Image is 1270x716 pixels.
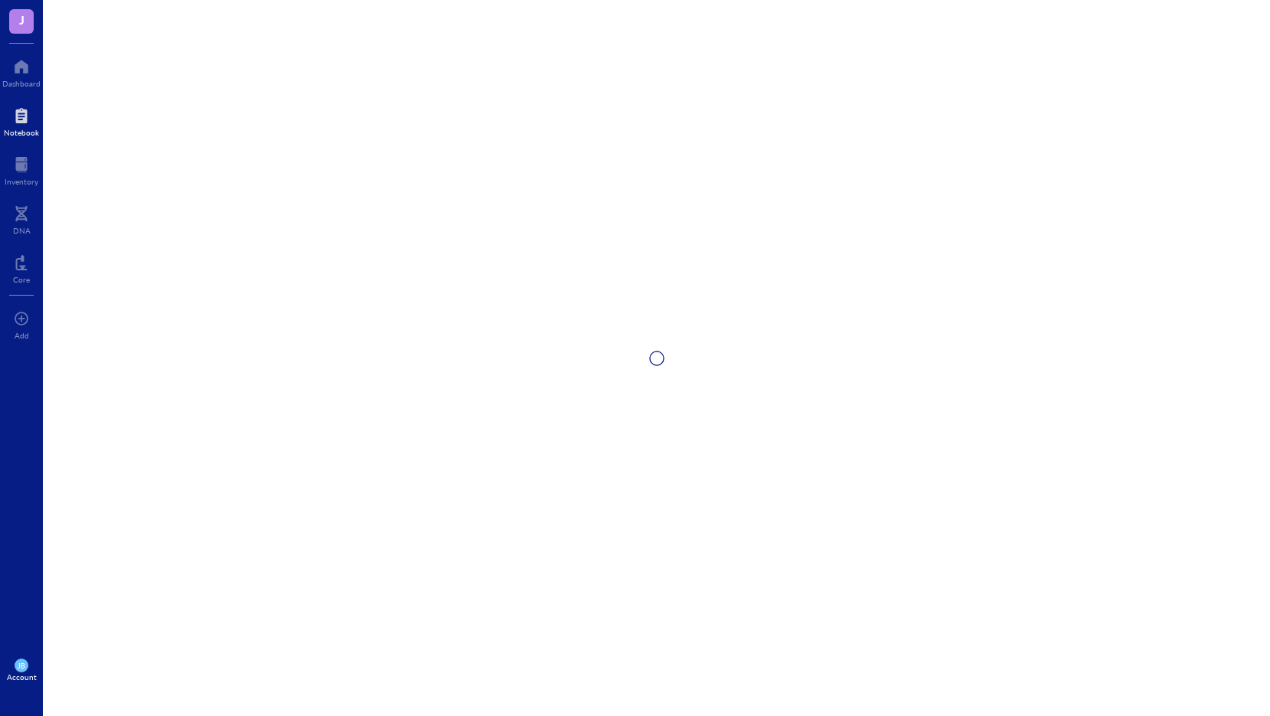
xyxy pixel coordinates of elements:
[13,250,30,284] a: Core
[4,128,39,137] div: Notebook
[18,662,24,670] span: JB
[13,201,31,235] a: DNA
[15,331,29,340] div: Add
[19,10,24,29] span: J
[13,226,31,235] div: DNA
[5,177,38,186] div: Inventory
[4,103,39,137] a: Notebook
[2,54,41,88] a: Dashboard
[13,275,30,284] div: Core
[7,672,37,682] div: Account
[2,79,41,88] div: Dashboard
[5,152,38,186] a: Inventory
